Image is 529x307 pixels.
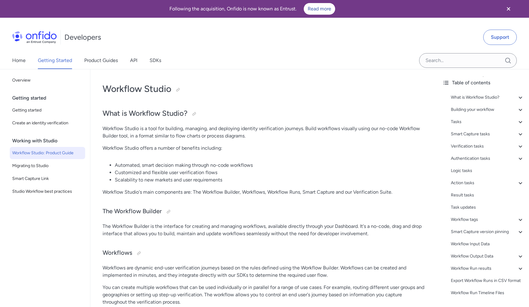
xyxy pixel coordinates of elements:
[10,74,85,86] a: Overview
[7,3,497,15] div: Following the acquisition, Onfido is now known as Entrust.
[64,32,101,42] h1: Developers
[12,119,83,127] span: Create an identity verification
[12,175,83,182] span: Smart Capture Link
[12,52,26,69] a: Home
[483,30,517,45] a: Support
[103,223,425,237] p: The Workflow Builder is the interface for creating and managing workflows, available directly thr...
[12,107,83,114] span: Getting started
[451,204,524,211] a: Task updates
[103,188,425,196] p: Workflow Studio's main components are: The Workflow Builder, Workflows, Workflow Runs, Smart Capt...
[419,53,517,68] input: Onfido search input field
[103,207,425,217] h3: The Workflow Builder
[451,94,524,101] a: What is Workflow Studio?
[103,83,425,95] h1: Workflow Studio
[451,143,524,150] a: Verification tasks
[130,52,137,69] a: API
[10,117,85,129] a: Create an identity verification
[12,162,83,170] span: Migrating to Studio
[150,52,161,69] a: SDKs
[38,52,72,69] a: Getting Started
[103,248,425,258] h3: Workflows
[451,289,524,297] a: Workflow Run Timeline Files
[103,125,425,140] p: Workflow Studio is a tool for building, managing, and deploying identity verification journeys. B...
[10,160,85,172] a: Migrating to Studio
[115,169,425,176] li: Customized and flexible user verification flows
[12,135,88,147] div: Working with Studio
[451,253,524,260] a: Workflow Output Data
[451,167,524,174] a: Logic tasks
[84,52,118,69] a: Product Guides
[103,264,425,279] p: Workflows are dynamic end-user verification journeys based on the rules defined using the Workflo...
[451,240,524,248] a: Workflow Input Data
[115,162,425,169] li: Automated, smart decision making through no-code workflows
[304,3,335,15] a: Read more
[103,108,425,119] h2: What is Workflow Studio?
[497,1,520,16] button: Close banner
[451,155,524,162] a: Authentication tasks
[451,118,524,126] a: Tasks
[12,149,83,157] span: Workflow Studio: Product Guide
[10,185,85,198] a: Studio Workflow best practices
[10,104,85,116] a: Getting started
[115,176,425,184] li: Scalability to new markets and user requirements
[10,173,85,185] a: Smart Capture Link
[505,5,512,13] svg: Close banner
[451,130,524,138] a: Smart Capture tasks
[451,106,524,113] a: Building your workflow
[10,147,85,159] a: Workflow Studio: Product Guide
[442,79,524,86] div: Table of contents
[451,216,524,223] a: Workflow tags
[451,265,524,272] a: Workflow Run results
[451,179,524,187] a: Action tasks
[451,192,524,199] a: Result tasks
[103,284,425,306] p: You can create multiple workflows that can be used individually or in parallel for a range of use...
[12,188,83,195] span: Studio Workflow best practices
[12,77,83,84] span: Overview
[451,228,524,236] a: Smart Capture version pinning
[103,144,425,152] p: Workflow Studio offers a number of benefits including:
[12,31,57,43] img: Onfido Logo
[451,277,524,284] a: Export Workflow Runs in CSV format
[12,92,88,104] div: Getting started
